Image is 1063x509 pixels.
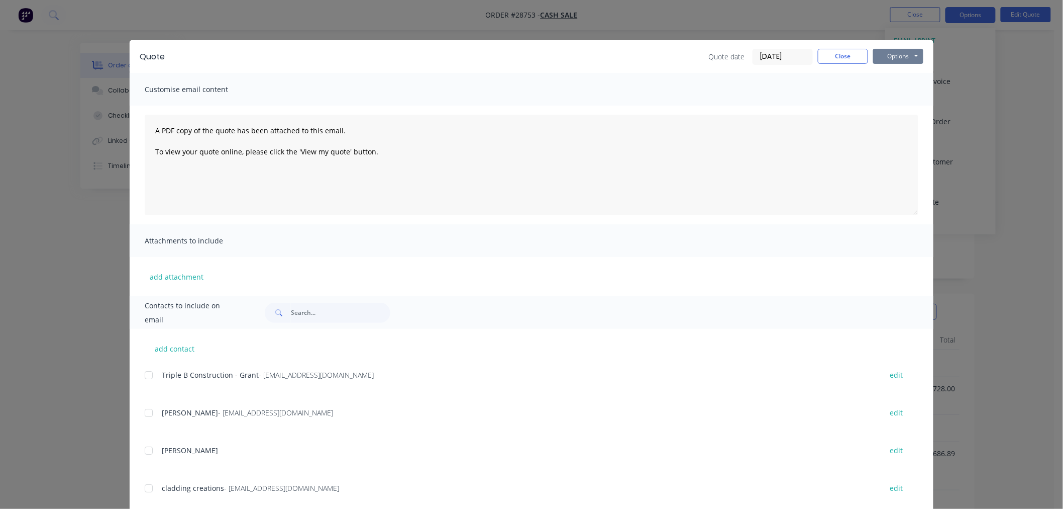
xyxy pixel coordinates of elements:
[259,370,374,380] span: - [EMAIL_ADDRESS][DOMAIN_NAME]
[708,51,745,62] span: Quote date
[140,51,165,63] div: Quote
[145,341,205,356] button: add contact
[291,303,390,323] input: Search...
[884,368,909,382] button: edit
[145,115,918,215] textarea: A PDF copy of the quote has been attached to this email. To view your quote online, please click ...
[818,49,868,64] button: Close
[218,408,333,417] span: - [EMAIL_ADDRESS][DOMAIN_NAME]
[162,446,218,455] span: [PERSON_NAME]
[884,481,909,495] button: edit
[884,406,909,419] button: edit
[145,234,255,248] span: Attachments to include
[884,444,909,457] button: edit
[224,483,339,493] span: - [EMAIL_ADDRESS][DOMAIN_NAME]
[162,408,218,417] span: [PERSON_NAME]
[162,370,259,380] span: Triple B Construction - Grant
[145,82,255,97] span: Customise email content
[145,299,240,327] span: Contacts to include on email
[145,269,208,284] button: add attachment
[873,49,923,64] button: Options
[162,483,224,493] span: cladding creations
